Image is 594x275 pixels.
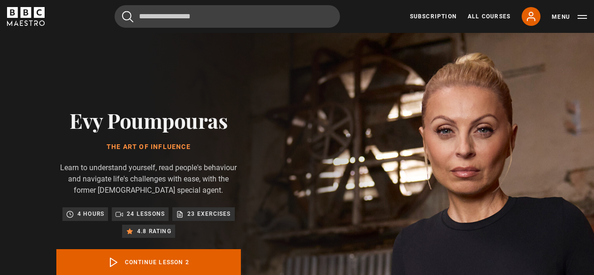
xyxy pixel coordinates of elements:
[410,12,456,21] a: Subscription
[56,143,241,151] h1: The Art of Influence
[7,7,45,26] svg: BBC Maestro
[468,12,510,21] a: All Courses
[552,12,587,22] button: Toggle navigation
[137,227,171,236] p: 4.8 rating
[115,5,340,28] input: Search
[56,162,241,196] p: Learn to understand yourself, read people's behaviour and navigate life's challenges with ease, w...
[187,209,231,219] p: 23 exercises
[56,108,241,132] h2: Evy Poumpouras
[122,11,133,23] button: Submit the search query
[77,209,104,219] p: 4 hours
[127,209,165,219] p: 24 lessons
